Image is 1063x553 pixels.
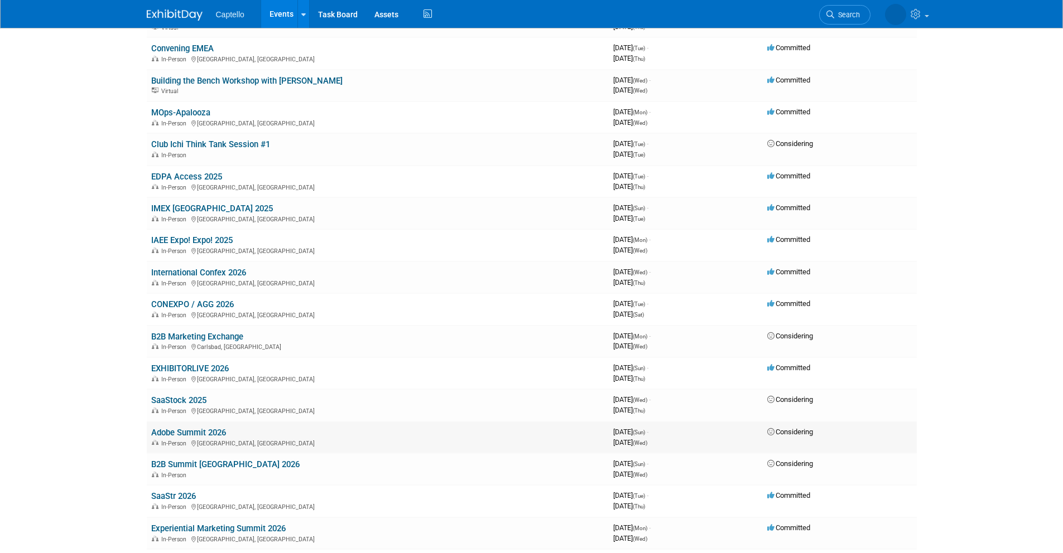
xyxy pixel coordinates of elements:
span: [DATE] [613,310,644,318]
a: Experiential Marketing Summit 2026 [151,523,286,533]
img: Virtual Event [152,88,158,93]
span: [DATE] [613,459,648,468]
div: [GEOGRAPHIC_DATA], [GEOGRAPHIC_DATA] [151,118,604,127]
span: [DATE] [613,22,645,31]
a: MOps-Apalooza [151,108,210,118]
img: In-Person Event [152,120,158,125]
span: In-Person [161,152,190,159]
span: Considering [767,395,813,404]
span: (Thu) [633,24,645,30]
img: In-Person Event [152,248,158,253]
span: [DATE] [613,182,645,191]
span: [DATE] [613,150,645,158]
span: [DATE] [613,470,647,478]
span: (Wed) [633,120,647,126]
span: [DATE] [613,332,651,340]
a: Convening EMEA [151,43,214,54]
span: [DATE] [613,363,648,372]
span: In-Person [161,503,190,511]
img: In-Person Event [152,472,158,477]
span: Considering [767,332,813,340]
span: In-Person [161,248,190,255]
span: (Tue) [633,45,645,51]
span: (Tue) [633,152,645,158]
span: [DATE] [613,491,648,499]
span: (Wed) [633,472,647,478]
span: [DATE] [613,139,648,148]
span: (Thu) [633,408,645,414]
div: [GEOGRAPHIC_DATA], [GEOGRAPHIC_DATA] [151,278,604,287]
span: [DATE] [613,278,645,287]
span: [DATE] [613,438,647,447]
span: In-Person [161,536,190,543]
span: [DATE] [613,299,648,308]
span: Virtual [161,24,181,31]
span: Committed [767,491,810,499]
span: [DATE] [613,406,645,414]
span: (Tue) [633,141,645,147]
span: - [647,172,648,180]
span: [DATE] [613,86,647,94]
span: [DATE] [613,203,648,212]
span: [DATE] [613,428,648,436]
img: In-Person Event [152,440,158,445]
span: [DATE] [613,534,647,542]
span: (Tue) [633,301,645,307]
span: Committed [767,268,810,276]
span: (Tue) [633,216,645,222]
div: [GEOGRAPHIC_DATA], [GEOGRAPHIC_DATA] [151,406,604,415]
img: In-Person Event [152,503,158,509]
span: - [647,459,648,468]
span: (Wed) [633,248,647,254]
img: ExhibitDay [147,9,203,21]
img: Mackenzie Hood [885,4,906,25]
span: (Mon) [633,109,647,115]
span: - [649,395,651,404]
span: [DATE] [613,214,645,222]
span: - [647,428,648,436]
a: EDPA Access 2025 [151,172,222,182]
span: (Wed) [633,88,647,94]
span: (Wed) [633,343,647,350]
a: B2B Marketing Exchange [151,332,243,342]
span: [DATE] [613,108,651,116]
span: Committed [767,299,810,308]
span: - [647,139,648,148]
span: In-Person [161,440,190,447]
div: [GEOGRAPHIC_DATA], [GEOGRAPHIC_DATA] [151,54,604,63]
img: In-Person Event [152,343,158,349]
span: [DATE] [613,172,648,180]
img: In-Person Event [152,376,158,381]
span: Considering [767,139,813,148]
div: [GEOGRAPHIC_DATA], [GEOGRAPHIC_DATA] [151,534,604,543]
span: (Wed) [633,77,647,84]
span: [DATE] [613,246,647,254]
span: (Sun) [633,429,645,435]
span: (Wed) [633,397,647,403]
span: - [649,108,651,116]
span: [DATE] [613,374,645,382]
div: [GEOGRAPHIC_DATA], [GEOGRAPHIC_DATA] [151,374,604,383]
span: Committed [767,235,810,244]
div: [GEOGRAPHIC_DATA], [GEOGRAPHIC_DATA] [151,182,604,191]
a: Adobe Summit 2026 [151,428,226,438]
span: Considering [767,459,813,468]
span: (Sun) [633,461,645,467]
span: (Thu) [633,280,645,286]
div: [GEOGRAPHIC_DATA], [GEOGRAPHIC_DATA] [151,246,604,255]
a: SaaStock 2025 [151,395,206,405]
span: Committed [767,203,810,212]
a: Building the Bench Workshop with [PERSON_NAME] [151,76,343,86]
span: - [647,43,648,52]
span: In-Person [161,184,190,191]
span: - [649,268,651,276]
span: - [649,332,651,340]
span: Virtual [161,88,181,95]
a: B2B Summit [GEOGRAPHIC_DATA] 2026 [151,459,300,469]
span: (Mon) [633,237,647,243]
span: (Wed) [633,536,647,542]
span: In-Person [161,312,190,319]
span: In-Person [161,376,190,383]
span: - [649,76,651,84]
span: Committed [767,108,810,116]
